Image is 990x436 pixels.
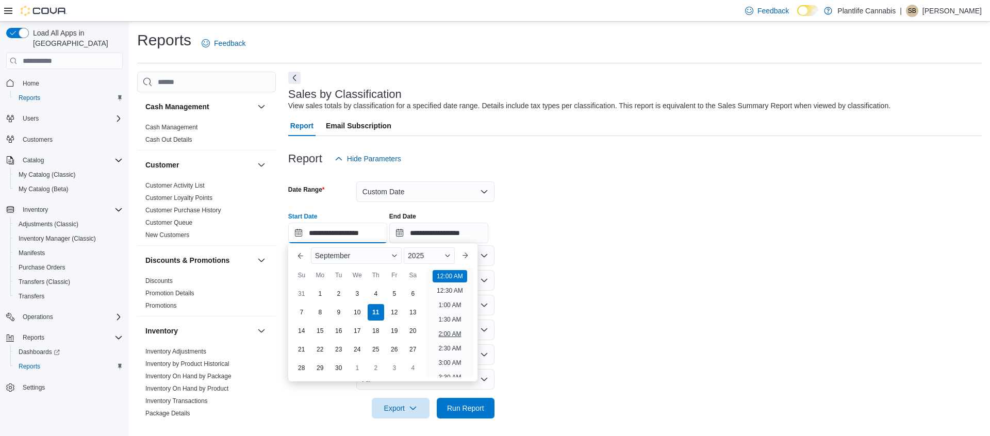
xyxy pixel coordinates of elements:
[23,136,53,144] span: Customers
[145,277,173,285] span: Discounts
[19,311,57,323] button: Operations
[197,33,250,54] a: Feedback
[145,231,189,239] a: New Customers
[10,167,127,182] button: My Catalog (Classic)
[23,156,44,164] span: Catalog
[312,323,328,339] div: day-15
[145,326,178,336] h3: Inventory
[23,383,45,392] span: Settings
[19,348,60,356] span: Dashboards
[145,301,177,310] span: Promotions
[405,360,421,376] div: day-4
[10,345,127,359] a: Dashboards
[900,5,902,17] p: |
[14,218,82,230] a: Adjustments (Classic)
[288,72,301,84] button: Next
[14,183,123,195] span: My Catalog (Beta)
[14,169,80,181] a: My Catalog (Classic)
[2,153,127,167] button: Catalog
[137,121,276,150] div: Cash Management
[2,111,127,126] button: Users
[145,326,253,336] button: Inventory
[2,380,127,395] button: Settings
[312,304,328,321] div: day-8
[368,304,384,321] div: day-11
[331,323,347,339] div: day-16
[19,381,49,394] a: Settings
[288,223,387,243] input: Press the down key to enter a popover containing a calendar. Press the escape key to close the po...
[19,112,123,125] span: Users
[405,304,421,321] div: day-13
[405,267,421,283] div: Sa
[386,267,403,283] div: Fr
[214,38,245,48] span: Feedback
[293,341,310,358] div: day-21
[137,179,276,245] div: Customer
[29,28,123,48] span: Load All Apps in [GEOGRAPHIC_DATA]
[145,397,208,405] a: Inventory Transactions
[331,286,347,302] div: day-2
[326,115,391,136] span: Email Subscription
[14,232,100,245] a: Inventory Manager (Classic)
[288,88,402,100] h3: Sales by Classification
[14,290,123,303] span: Transfers
[389,212,416,221] label: End Date
[23,313,53,321] span: Operations
[14,276,74,288] a: Transfers (Classic)
[741,1,793,21] a: Feedback
[145,182,205,189] a: Customer Activity List
[255,254,268,266] button: Discounts & Promotions
[10,260,127,275] button: Purchase Orders
[434,342,465,355] li: 2:30 AM
[14,276,123,288] span: Transfers (Classic)
[14,92,44,104] a: Reports
[145,290,194,297] a: Promotion Details
[288,212,318,221] label: Start Date
[19,185,69,193] span: My Catalog (Beta)
[145,206,221,214] span: Customer Purchase History
[14,92,123,104] span: Reports
[349,267,366,283] div: We
[14,247,123,259] span: Manifests
[255,100,268,113] button: Cash Management
[145,409,190,417] span: Package Details
[19,234,96,243] span: Inventory Manager (Classic)
[145,360,229,368] span: Inventory by Product Historical
[433,270,467,282] li: 12:00 AM
[389,223,488,243] input: Press the down key to open a popover containing a calendar.
[145,410,190,417] a: Package Details
[23,79,39,88] span: Home
[386,304,403,321] div: day-12
[433,284,467,297] li: 12:30 AM
[331,341,347,358] div: day-23
[288,186,325,194] label: Date Range
[19,381,123,394] span: Settings
[19,292,44,300] span: Transfers
[293,360,310,376] div: day-28
[6,71,123,422] nav: Complex example
[145,160,253,170] button: Customer
[19,362,40,371] span: Reports
[19,94,40,102] span: Reports
[145,373,232,380] a: Inventory On Hand by Package
[255,325,268,337] button: Inventory
[434,328,465,340] li: 2:00 AM
[19,204,52,216] button: Inventory
[10,231,127,246] button: Inventory Manager (Classic)
[2,132,127,147] button: Customers
[293,304,310,321] div: day-7
[19,133,123,146] span: Customers
[922,5,982,17] p: [PERSON_NAME]
[290,115,313,136] span: Report
[19,220,78,228] span: Adjustments (Classic)
[405,341,421,358] div: day-27
[331,148,405,169] button: Hide Parameters
[2,330,127,345] button: Reports
[292,247,309,264] button: Previous Month
[434,299,465,311] li: 1:00 AM
[288,100,890,111] div: View sales totals by classification for a specified date range. Details include tax types per cla...
[19,171,76,179] span: My Catalog (Classic)
[480,276,488,284] button: Open list of options
[19,76,123,89] span: Home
